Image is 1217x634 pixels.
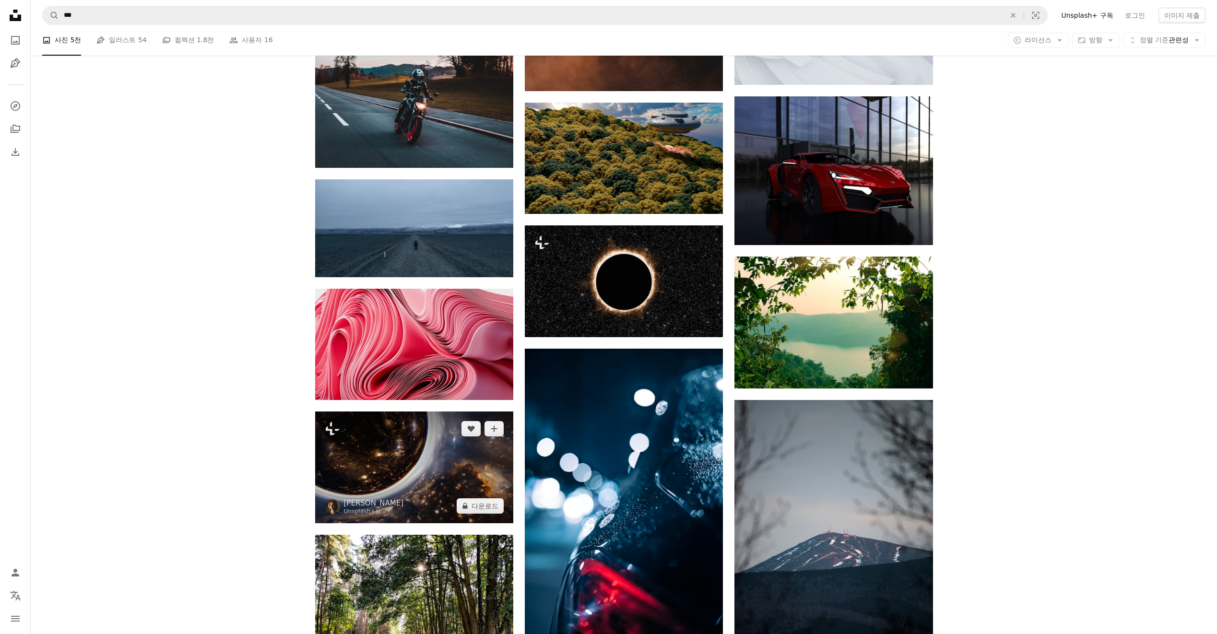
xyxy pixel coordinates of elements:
[1140,36,1169,44] span: 정렬 기준
[461,421,481,436] button: 좋아요
[315,97,513,106] a: 낮 동안 도로에서 오토바이를 타는 검은 헬멧을 쓴 남자
[525,154,723,163] a: 무성한 녹색 언덕 위로 날아가는 큰 물체
[1072,33,1119,48] button: 방향
[315,604,513,613] a: 낮에는 나무 아래 도로
[1024,6,1047,24] button: 시각적 검색
[6,31,25,50] a: 사진
[1055,8,1119,23] a: Unsplash+ 구독
[325,499,340,515] img: Alex Shuper의 프로필로 이동
[1089,36,1102,44] span: 방향
[1123,33,1205,48] button: 정렬 기준관련성
[264,35,273,46] span: 16
[734,96,933,245] img: 건물 앞에 주차된 빨간 스포츠카
[525,493,723,501] a: 밤에 자동차의 헤드 라이트 클로즈업
[734,166,933,175] a: 건물 앞에 주차된 빨간 스포츠카
[734,318,933,327] a: 일부 나무 사이로 호수의 전망
[315,179,513,277] img: 아무데도 없는 비포장 도로를 걷고 있는 사람
[6,586,25,605] button: 언어
[734,544,933,552] a: 전경에 나무가 있는 눈 덮인 산의 모습
[1003,6,1024,24] button: 삭제
[6,563,25,582] a: 로그인 / 가입
[344,508,376,515] a: Unsplash+
[1119,8,1151,23] a: 로그인
[162,25,214,56] a: 컬렉션 1.8천
[1140,35,1189,45] span: 관련성
[525,103,723,214] img: 무성한 녹색 언덕 위로 날아가는 큰 물체
[138,35,147,46] span: 54
[197,35,214,46] span: 1.8천
[457,498,504,514] button: 다운로드
[229,25,272,56] a: 사용자 16
[6,96,25,116] a: 탐색
[6,119,25,139] a: 컬렉션
[6,54,25,73] a: 일러스트
[315,289,513,400] img: 분홍색 추상 배경의 클로즈업
[484,421,504,436] button: 컬렉션에 추가
[315,224,513,233] a: 아무데도 없는 비포장 도로를 걷고 있는 사람
[525,277,723,285] a: 검은 하늘 한가운데에 있는 블랙홀
[1008,33,1068,48] button: 라이선스
[344,508,404,516] div: 용
[315,340,513,349] a: 분홍색 추상 배경의 클로즈업
[6,609,25,628] button: 메뉴
[6,6,25,27] a: 홈 — Unsplash
[42,6,1048,25] form: 사이트 전체에서 이미지 찾기
[96,25,146,56] a: 일러스트 54
[315,36,513,168] img: 낮 동안 도로에서 오토바이를 타는 검은 헬멧을 쓴 남자
[1158,8,1205,23] button: 이미지 제출
[315,463,513,471] a: 우주에서 바라본 지구의 모습
[525,225,723,337] img: 검은 하늘 한가운데에 있는 블랙홀
[344,498,404,508] a: [PERSON_NAME]
[1025,36,1052,44] span: 라이선스
[734,257,933,388] img: 일부 나무 사이로 호수의 전망
[315,411,513,523] img: 우주에서 바라본 지구의 모습
[43,6,59,24] button: Unsplash 검색
[6,142,25,162] a: 다운로드 내역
